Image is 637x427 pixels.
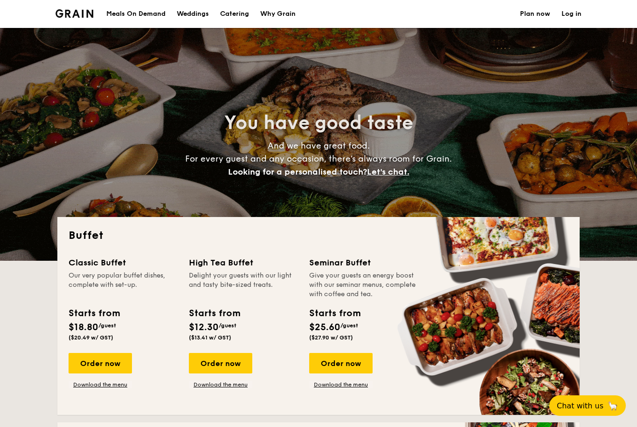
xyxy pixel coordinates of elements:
span: $18.80 [69,322,98,333]
div: Delight your guests with our light and tasty bite-sized treats. [189,271,298,299]
span: Chat with us [557,401,603,410]
h2: Buffet [69,228,568,243]
div: Seminar Buffet [309,256,418,269]
span: Let's chat. [367,167,409,177]
a: Logotype [55,9,93,18]
span: $25.60 [309,322,340,333]
div: Starts from [309,306,360,320]
span: ($27.90 w/ GST) [309,334,353,341]
span: 🦙 [607,400,618,411]
span: /guest [98,322,116,329]
img: Grain [55,9,93,18]
div: Order now [309,353,373,373]
div: Our very popular buffet dishes, complete with set-up. [69,271,178,299]
button: Chat with us🦙 [549,395,626,416]
div: High Tea Buffet [189,256,298,269]
span: $12.30 [189,322,219,333]
div: Classic Buffet [69,256,178,269]
span: Looking for a personalised touch? [228,167,367,177]
div: Give your guests an energy boost with our seminar menus, complete with coffee and tea. [309,271,418,299]
div: Order now [69,353,132,373]
div: Starts from [189,306,240,320]
div: Starts from [69,306,119,320]
span: ($13.41 w/ GST) [189,334,231,341]
span: /guest [340,322,358,329]
div: Order now [189,353,252,373]
a: Download the menu [69,381,132,388]
span: You have good taste [224,112,413,134]
a: Download the menu [189,381,252,388]
span: /guest [219,322,236,329]
a: Download the menu [309,381,373,388]
span: And we have great food. For every guest and any occasion, there’s always room for Grain. [185,141,452,177]
span: ($20.49 w/ GST) [69,334,113,341]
